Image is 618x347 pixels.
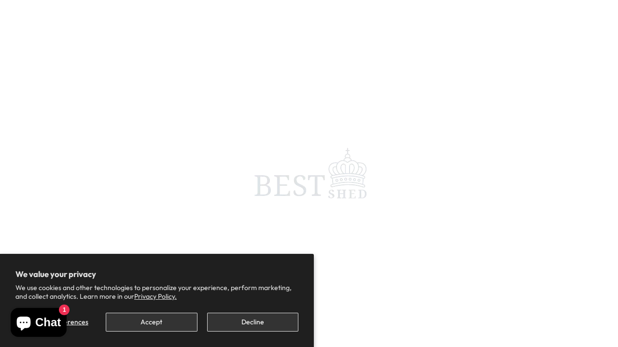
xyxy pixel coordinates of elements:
p: We use cookies and other technologies to personalize your experience, perform marketing, and coll... [15,283,298,301]
h2: We value your privacy [15,269,298,279]
a: Privacy Policy. [134,292,177,301]
button: Accept [106,313,197,332]
button: Decline [207,313,298,332]
inbox-online-store-chat: Shopify online store chat [8,308,70,339]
